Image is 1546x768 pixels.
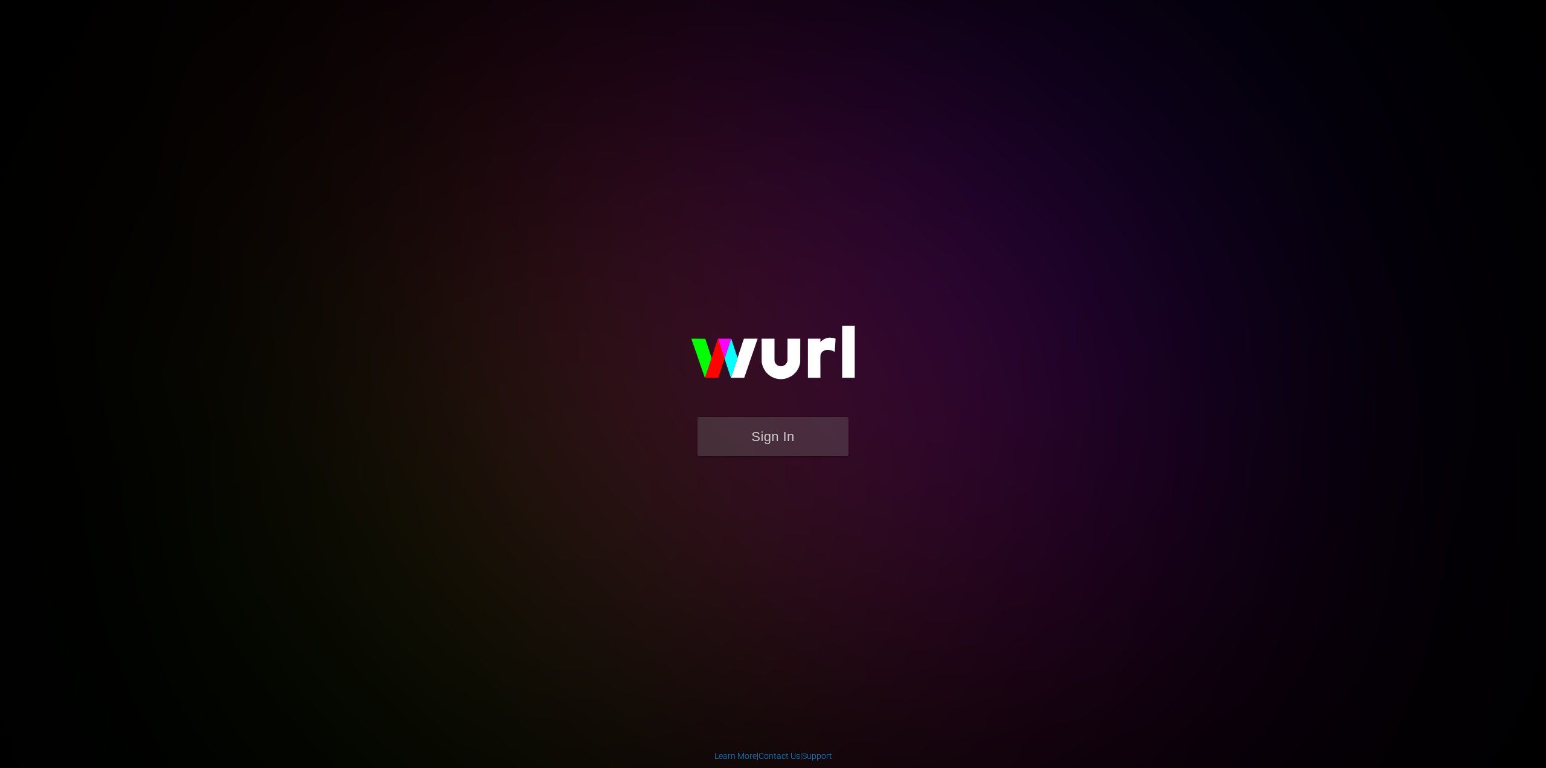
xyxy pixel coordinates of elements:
button: Sign In [698,417,848,456]
div: | | [714,750,832,762]
a: Contact Us [759,751,800,761]
img: wurl-logo-on-black-223613ac3d8ba8fe6dc639794a292ebdb59501304c7dfd60c99c58986ef67473.svg [652,300,894,417]
a: Learn More [714,751,757,761]
a: Support [802,751,832,761]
